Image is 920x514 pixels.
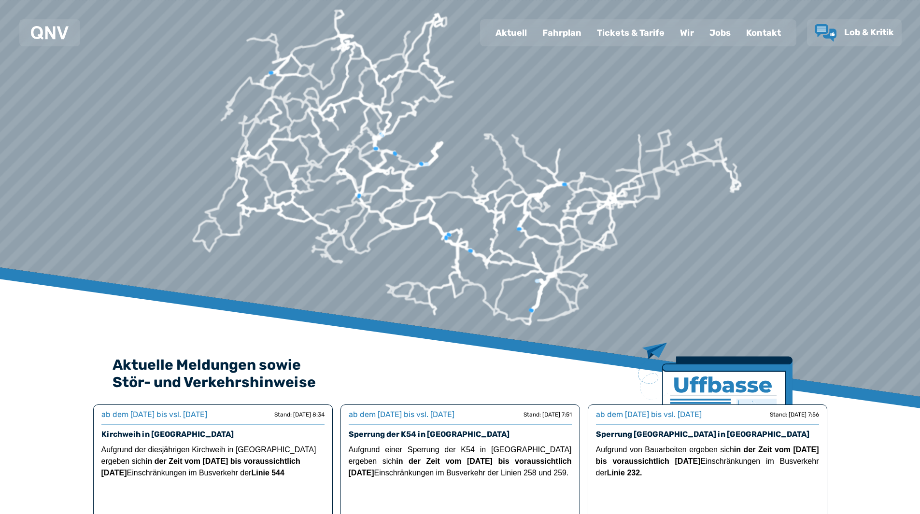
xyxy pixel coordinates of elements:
[31,26,69,40] img: QNV Logo
[101,457,300,477] strong: in der Zeit vom [DATE] bis voraussichtlich [DATE]
[596,430,809,439] a: Sperrung [GEOGRAPHIC_DATA] in [GEOGRAPHIC_DATA]
[251,469,284,477] strong: Linie 544
[844,27,894,38] span: Lob & Kritik
[738,20,789,45] a: Kontakt
[31,23,69,42] a: QNV Logo
[113,356,808,391] h2: Aktuelle Meldungen sowie Stör- und Verkehrshinweise
[589,20,672,45] a: Tickets & Tarife
[349,409,454,420] div: ab dem [DATE] bis vsl. [DATE]
[349,457,572,477] strong: in der Zeit vom [DATE] bis voraussichtlich [DATE]
[524,411,572,418] div: Stand: [DATE] 7:51
[535,20,589,45] a: Fahrplan
[672,20,702,45] a: Wir
[349,430,510,439] a: Sperrung der K54 in [GEOGRAPHIC_DATA]
[274,411,325,418] div: Stand: [DATE] 8:34
[101,430,234,439] a: Kirchweih in [GEOGRAPHIC_DATA]
[596,445,819,465] strong: in der Zeit vom [DATE] bis voraussichtlich [DATE]
[815,24,894,42] a: Lob & Kritik
[596,445,819,477] span: Aufgrund von Bauarbeiten ergeben sich Einschränkungen im Busverkehr der
[488,20,535,45] a: Aktuell
[607,469,642,477] strong: Linie 232.
[101,409,207,420] div: ab dem [DATE] bis vsl. [DATE]
[349,445,572,477] span: Aufgrund einer Sperrung der K54 in [GEOGRAPHIC_DATA] ergeben sich Einschränkungen im Busverkehr d...
[596,409,702,420] div: ab dem [DATE] bis vsl. [DATE]
[101,445,316,477] span: Aufgrund der diesjährigen Kirchweih in [GEOGRAPHIC_DATA] ergeben sich Einschränkungen im Busverke...
[638,343,793,463] img: Zeitung mit Titel Uffbase
[770,411,819,418] div: Stand: [DATE] 7:56
[702,20,738,45] a: Jobs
